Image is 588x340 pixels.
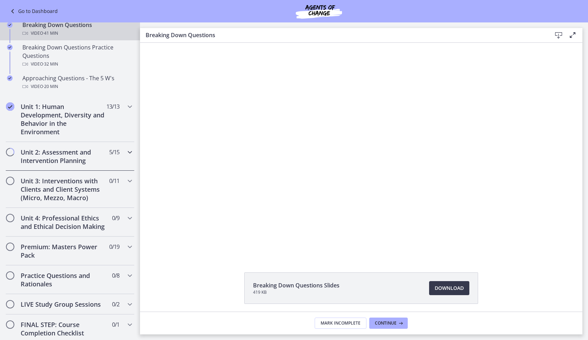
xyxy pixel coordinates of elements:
[375,320,397,326] span: Continue
[146,31,540,39] h3: Breaking Down Questions
[22,43,132,68] div: Breaking Down Questions Practice Questions
[6,102,14,111] i: Completed
[315,318,366,329] button: Mark Incomplete
[277,3,361,20] img: Agents of Change
[321,320,360,326] span: Mark Incomplete
[21,320,106,337] h2: FINAL STEP: Course Completion Checklist
[7,75,13,81] i: Completed
[112,300,119,308] span: 0 / 2
[435,284,464,292] span: Download
[22,29,132,38] div: Video
[106,102,119,111] span: 13 / 13
[22,82,132,91] div: Video
[43,29,58,38] span: · 41 min
[21,148,106,165] h2: Unit 2: Assessment and Intervention Planning
[112,271,119,280] span: 0 / 8
[369,318,408,329] button: Continue
[22,74,132,91] div: Approaching Questions - The 5 W's
[21,177,106,202] h2: Unit 3: Interventions with Clients and Client Systems (Micro, Mezzo, Macro)
[7,45,13,50] i: Completed
[21,271,106,288] h2: Practice Questions and Rationales
[253,281,339,290] span: Breaking Down Questions Slides
[21,243,106,259] h2: Premium: Masters Power Pack
[429,281,469,295] a: Download
[43,82,58,91] span: · 20 min
[109,177,119,185] span: 0 / 11
[21,214,106,231] h2: Unit 4: Professional Ethics and Ethical Decision Making
[7,22,13,28] i: Completed
[109,243,119,251] span: 0 / 19
[22,60,132,68] div: Video
[112,320,119,329] span: 0 / 1
[21,102,106,136] h2: Unit 1: Human Development, Diversity and Behavior in the Environment
[112,214,119,222] span: 0 / 9
[21,300,106,308] h2: LIVE Study Group Sessions
[22,21,132,38] div: Breaking Down Questions
[253,290,339,295] span: 419 KB
[43,60,58,68] span: · 32 min
[109,148,119,156] span: 5 / 15
[140,43,582,256] iframe: Video Lesson
[8,7,58,15] a: Go to Dashboard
